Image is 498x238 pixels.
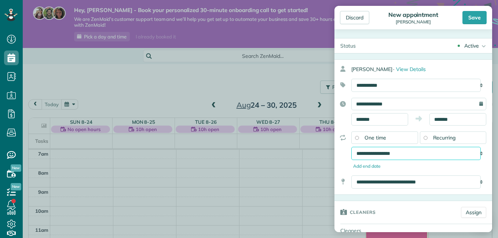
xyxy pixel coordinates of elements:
[334,224,386,237] div: Cleaners
[365,134,386,141] span: One time
[351,63,492,76] div: [PERSON_NAME]
[11,183,21,190] span: New
[334,38,362,53] div: Status
[462,11,487,24] div: Save
[386,11,440,18] div: New appointment
[433,134,456,141] span: Recurring
[461,207,486,218] a: Assign
[340,11,369,24] div: Discard
[424,136,427,140] input: Recurring
[350,201,376,223] h3: Cleaners
[11,164,21,172] span: New
[386,19,440,25] div: [PERSON_NAME]
[351,163,486,170] div: Add end date
[355,136,359,140] input: One time
[464,42,479,49] div: Active
[396,66,426,72] span: View Details
[393,66,394,72] span: ·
